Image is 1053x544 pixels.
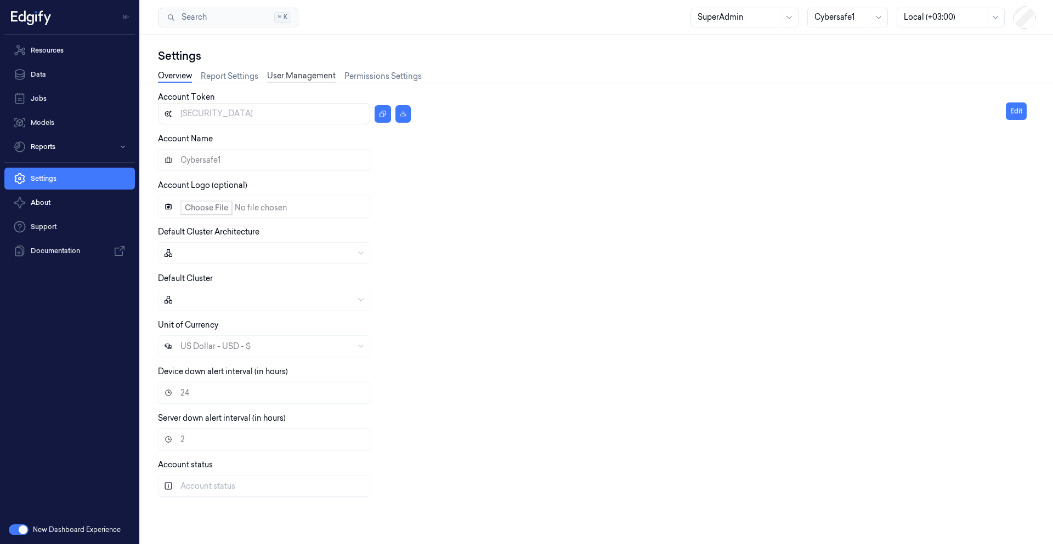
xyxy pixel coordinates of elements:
a: Data [4,64,135,85]
input: Account status [158,475,370,497]
label: Server down alert interval (in hours) [158,413,286,423]
label: Device down alert interval (in hours) [158,367,288,376]
a: Jobs [4,88,135,110]
label: Account Token [158,92,215,102]
a: Overview [158,70,192,83]
a: Permissions Settings [344,71,422,82]
label: Default Cluster [158,273,213,283]
label: Account Logo (optional) [158,180,247,190]
a: Settings [4,168,135,190]
a: Documentation [4,240,135,262]
label: Account status [158,460,213,469]
a: Support [4,216,135,238]
button: About [4,192,135,214]
button: Reports [4,136,135,158]
label: Unit of Currency [158,320,218,330]
label: Default Cluster Architecture [158,227,259,237]
button: Search⌘K [158,8,298,27]
span: Search [177,12,207,23]
input: Device down alert interval (in hours) [158,382,370,404]
input: Account Logo (optional) [158,196,370,217]
input: Account Name [158,149,370,171]
input: Server down alert interval (in hours) [158,428,370,450]
button: Edit [1006,102,1027,120]
a: User Management [267,70,336,83]
a: Models [4,112,135,134]
button: Toggle Navigation [117,8,135,26]
div: Settings [158,48,1035,64]
label: Account Name [158,134,213,144]
a: Report Settings [201,71,258,82]
a: Resources [4,39,135,61]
